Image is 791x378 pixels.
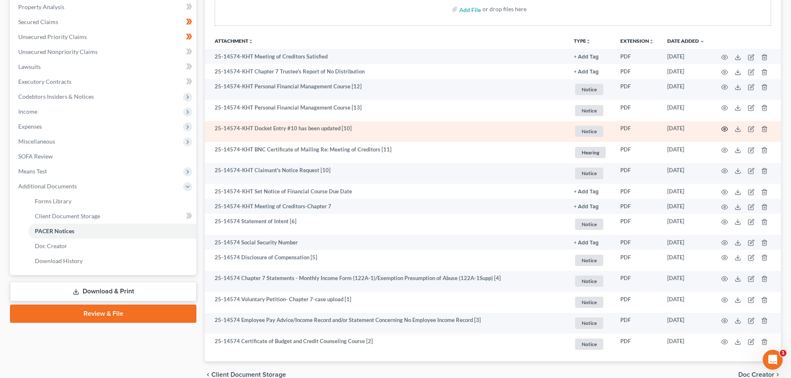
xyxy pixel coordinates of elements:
span: Miscellaneous [18,138,55,145]
i: unfold_more [248,39,253,44]
span: Unsecured Priority Claims [18,33,87,40]
span: Notice [575,339,603,350]
a: + Add Tag [574,188,607,195]
a: Download History [28,254,196,268]
td: [DATE] [661,235,711,250]
span: Hearing [575,147,606,158]
span: Notice [575,126,603,137]
a: Notice [574,83,607,96]
a: Hearing [574,146,607,159]
td: 25-14574 Chapter 7 Statements - Monthly Income Form (122A-1)/Exemption Presumption of Abuse (122A... [205,271,567,292]
button: + Add Tag [574,204,599,210]
td: [DATE] [661,49,711,64]
span: 1 [780,350,786,356]
td: PDF [614,214,661,235]
td: [DATE] [661,184,711,199]
div: or drop files here [482,5,527,13]
span: Notice [575,168,603,179]
td: [DATE] [661,199,711,214]
span: Income [18,108,37,115]
a: + Add Tag [574,239,607,246]
td: 25-14574-KHT Meeting of Creditors Satisfied [205,49,567,64]
span: Notice [575,297,603,308]
td: [DATE] [661,64,711,79]
span: SOFA Review [18,153,53,160]
td: [DATE] [661,250,711,271]
span: Doc Creator [738,371,774,378]
td: 25-14574-KHT Docket Entry #10 has been updated [10] [205,121,567,142]
td: [DATE] [661,100,711,121]
button: chevron_left Client Document Storage [205,371,286,378]
span: Lawsuits [18,63,41,70]
td: [DATE] [661,214,711,235]
span: Notice [575,219,603,230]
td: [DATE] [661,313,711,334]
td: PDF [614,250,661,271]
a: Notice [574,337,607,351]
td: [DATE] [661,271,711,292]
a: Notice [574,295,607,309]
td: PDF [614,142,661,163]
td: [DATE] [661,121,711,142]
a: Unsecured Priority Claims [12,29,196,44]
a: Date Added expand_more [667,38,705,44]
i: chevron_right [774,371,781,378]
a: Client Document Storage [28,209,196,224]
td: 25-14574 Voluntary Petition- Chapter 7-case upload [1] [205,292,567,313]
td: [DATE] [661,79,711,100]
td: 25-14574 Certificate of Budget and Credit Counseling Course [2] [205,334,567,355]
td: PDF [614,292,661,313]
td: 25-14574-KHT Claimant's Notice Request [10] [205,163,567,184]
span: PACER Notices [35,227,74,234]
span: Additional Documents [18,183,77,190]
td: PDF [614,313,661,334]
td: 25-14574 Disclosure of Compensation [5] [205,250,567,271]
td: PDF [614,100,661,121]
a: Secured Claims [12,15,196,29]
a: SOFA Review [12,149,196,164]
a: Notice [574,254,607,267]
a: PACER Notices [28,224,196,239]
span: Expenses [18,123,42,130]
a: Download & Print [10,282,196,301]
td: [DATE] [661,334,711,355]
span: Client Document Storage [35,212,100,219]
span: Forms Library [35,198,71,205]
a: Executory Contracts [12,74,196,89]
span: Notice [575,276,603,287]
span: Unsecured Nonpriority Claims [18,48,98,55]
a: Notice [574,124,607,138]
a: Notice [574,104,607,117]
td: 25-14574 Employee Pay Advice/Income Record and/or Statement Concerning No Employee Income Record [3] [205,313,567,334]
a: Notice [574,316,607,330]
td: [DATE] [661,142,711,163]
a: + Add Tag [574,68,607,76]
td: 25-14574-KHT Set Notice of Financial Course Due Date [205,184,567,199]
button: TYPEunfold_more [574,39,591,44]
td: PDF [614,79,661,100]
td: PDF [614,184,661,199]
td: PDF [614,121,661,142]
td: 25-14574-KHT Personal Financial Management Course [13] [205,100,567,121]
td: PDF [614,163,661,184]
td: 25-14574-KHT BNC Certificate of Mailing Re: Meeting of Creditors [11] [205,142,567,163]
td: PDF [614,199,661,214]
span: Client Document Storage [211,371,286,378]
a: Notice [574,166,607,180]
a: Forms Library [28,194,196,209]
td: PDF [614,271,661,292]
a: Attachmentunfold_more [215,38,253,44]
a: Notice [574,217,607,231]
td: PDF [614,235,661,250]
a: Doc Creator [28,239,196,254]
a: Lawsuits [12,59,196,74]
button: + Add Tag [574,54,599,60]
span: Notice [575,317,603,329]
td: 25-14574 Social Security Number [205,235,567,250]
a: + Add Tag [574,202,607,210]
a: Extensionunfold_more [620,38,654,44]
button: + Add Tag [574,69,599,75]
span: Codebtors Insiders & Notices [18,93,94,100]
span: Notice [575,105,603,116]
button: Doc Creator chevron_right [738,371,781,378]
